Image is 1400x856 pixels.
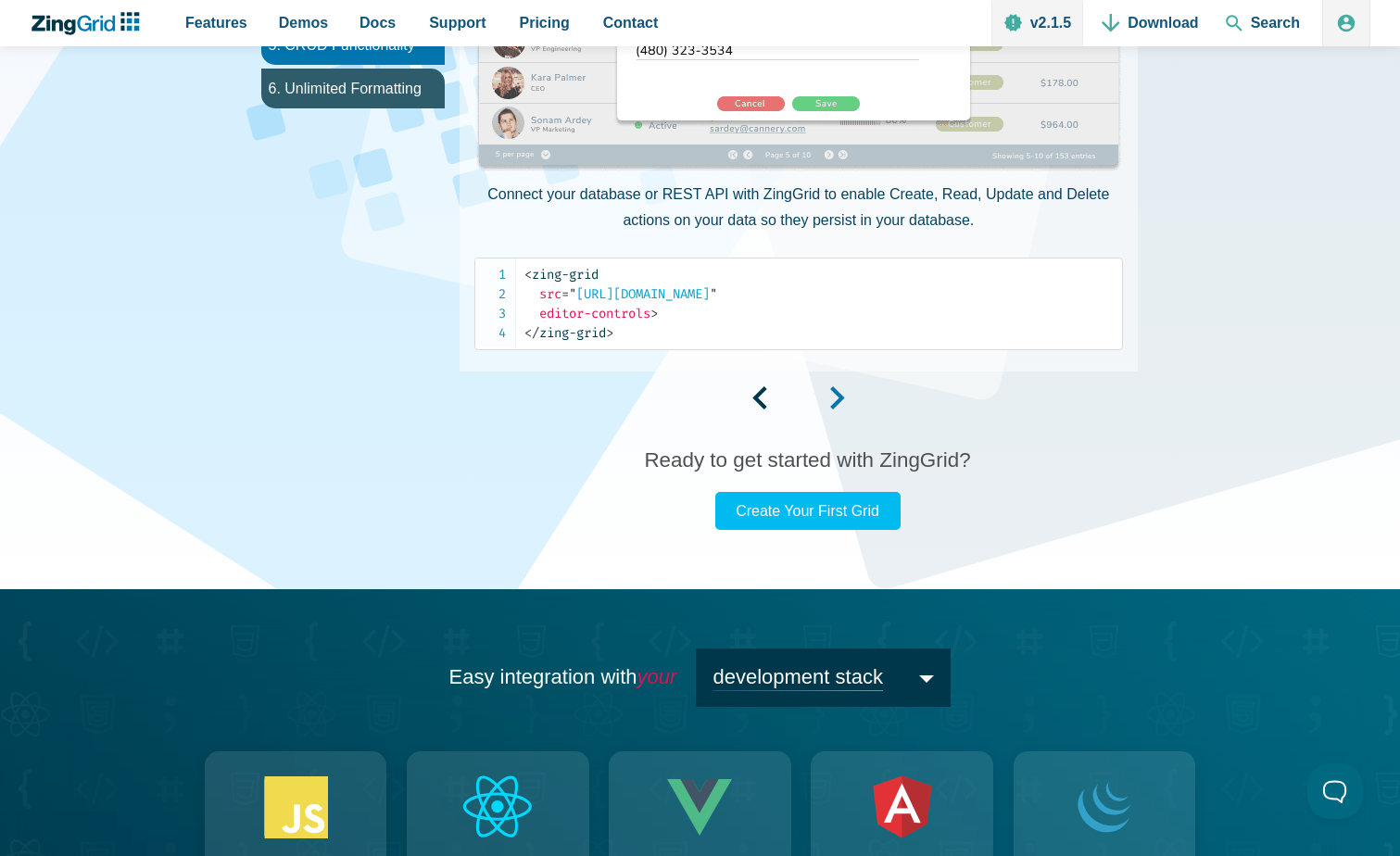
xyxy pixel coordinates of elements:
span: Support [429,10,486,35]
span: [URL][DOMAIN_NAME] [561,286,717,302]
span: > [606,325,613,341]
span: editor-controls [539,306,650,321]
span: zing-grid [524,267,599,283]
span: src [539,286,561,302]
span: zing-grid [524,325,606,341]
span: Demos [279,10,328,35]
span: < [524,267,532,283]
span: " [710,286,717,302]
span: Pricing [520,10,570,35]
span: = [561,286,569,302]
h3: Ready to get started with ZingGrid? [644,447,970,473]
li: 6. Unlimited Formatting [261,69,445,108]
span: Easy integration with [449,665,677,688]
span: Features [185,10,247,35]
a: Create Your First Grid [715,492,901,530]
p: Connect your database or REST API with ZingGrid to enable Create, Read, Update and Delete actions... [474,182,1123,232]
a: ZingChart Logo. Click to return to the homepage [30,12,149,35]
span: Contact [603,10,659,35]
span: Docs [359,10,396,35]
iframe: Help Scout Beacon - Open [1307,763,1363,819]
span: " [569,286,576,302]
span: </ [524,325,539,341]
em: your [637,665,677,688]
span: > [650,306,658,321]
